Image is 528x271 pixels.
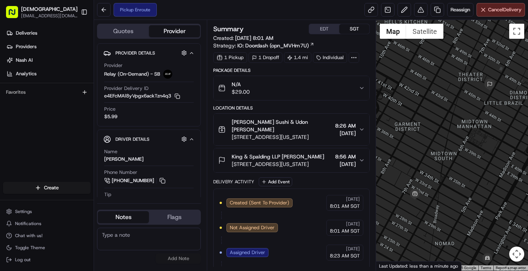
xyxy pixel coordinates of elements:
a: Nash AI [3,54,94,66]
span: Cancel Delivery [488,6,522,13]
span: 8:56 AM [335,153,356,160]
span: 8:01 AM SGT [330,203,360,210]
span: $5.99 [104,113,117,120]
input: Clear [20,49,124,57]
a: Open this area in Google Maps (opens a new window) [378,261,403,271]
button: Map camera controls [509,247,524,262]
button: Create [3,182,91,194]
span: 8:26 AM [335,122,356,129]
span: Notifications [15,221,41,227]
span: [PHONE_NUMBER] [112,177,154,184]
button: [DEMOGRAPHIC_DATA][EMAIL_ADDRESS][DOMAIN_NAME] [3,3,78,21]
span: Deliveries [16,30,37,37]
span: Chat with us! [15,233,42,239]
span: Provider [104,62,123,69]
button: Notes [98,211,149,223]
div: 1 Dropoff [249,52,282,63]
div: [PERSON_NAME] [104,156,144,163]
button: Provider [149,25,200,37]
span: Create [44,184,59,191]
span: Providers [16,43,36,50]
span: [DATE] [346,196,360,202]
button: King & Spalding LLP [PERSON_NAME][STREET_ADDRESS][US_STATE]8:56 AM[DATE] [214,148,369,172]
div: Location Details [213,105,370,111]
button: Show street map [380,24,406,39]
div: Start new chat [26,72,123,80]
span: Toggle Theme [15,245,45,251]
button: SGT [339,24,369,34]
button: Driver Details [103,133,194,145]
span: [DATE] [335,160,356,168]
img: Google [378,261,403,271]
a: Report a map error [496,266,526,270]
span: [DATE] [335,129,356,137]
button: [DEMOGRAPHIC_DATA] [21,5,77,13]
span: Provider Details [115,50,155,56]
a: 📗Knowledge Base [5,107,61,120]
span: $29.00 [232,88,250,96]
div: We're available if you need us! [26,80,95,86]
button: Notifications [3,218,91,229]
button: e4EFcMAl8yVpgx6ackTzn4q3 [104,93,180,99]
a: Analytics [3,68,94,80]
span: [STREET_ADDRESS][US_STATE] [232,133,332,141]
img: relay_logo_black.png [163,70,172,79]
button: CancelDelivery [476,3,525,17]
span: Log out [15,257,30,263]
span: Pylon [75,128,91,134]
span: API Documentation [71,110,121,117]
button: Quotes [98,25,149,37]
span: Driver Details [115,136,149,142]
span: Analytics [16,70,36,77]
span: Phone Number [104,169,137,176]
a: Deliveries [3,27,94,39]
a: Providers [3,41,94,53]
span: Nash AI [16,57,33,64]
span: [DATE] [346,221,360,227]
button: Start new chat [128,75,137,84]
span: Provider Delivery ID [104,85,149,92]
div: Strategy: [213,42,314,49]
span: Assigned Driver [230,249,265,256]
span: Not Assigned Driver [230,224,275,231]
button: Toggle fullscreen view [509,24,524,39]
button: Add Event [259,177,292,186]
span: King & Spalding LLP [PERSON_NAME] [232,153,324,160]
button: [PERSON_NAME] Sushi & Udon [PERSON_NAME][STREET_ADDRESS][US_STATE]8:26 AM[DATE] [214,114,369,145]
a: [PHONE_NUMBER] [104,177,167,185]
div: Package Details [213,67,370,73]
a: Powered byPylon [53,128,91,134]
div: Individual [313,52,347,63]
p: Welcome 👋 [8,30,137,43]
div: Last Updated: less than a minute ago [376,261,461,271]
span: 8:01 AM SGT [330,228,360,234]
span: Knowledge Base [15,110,58,117]
button: EDT [309,24,339,34]
div: Favorites [3,86,91,98]
span: [DATE] [346,246,360,252]
button: Toggle Theme [3,242,91,253]
span: [PERSON_NAME] Sushi & Udon [PERSON_NAME] [232,118,332,133]
h3: Summary [213,26,244,32]
span: IO: Doordash (opn_MVHm7U) [237,42,309,49]
span: Created (Sent To Provider) [230,199,289,206]
a: Terms [481,266,491,270]
span: 8:23 AM SGT [330,253,360,259]
span: Tip [104,191,111,198]
button: Settings [3,206,91,217]
a: IO: Doordash (opn_MVHm7U) [237,42,314,49]
button: Show satellite imagery [406,24,443,39]
div: 💻 [64,110,70,116]
button: Chat with us! [3,230,91,241]
button: [EMAIL_ADDRESS][DOMAIN_NAME] [21,13,77,19]
span: Name [104,148,117,155]
a: 💻API Documentation [61,107,124,120]
div: Delivery Activity [213,179,254,185]
span: Relay (On-Demand) - SB [104,71,160,78]
span: Reassign [451,6,470,13]
span: [DATE] 8:01 AM [235,35,273,41]
button: Reassign [447,3,473,17]
button: N/A$29.00 [214,76,369,100]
